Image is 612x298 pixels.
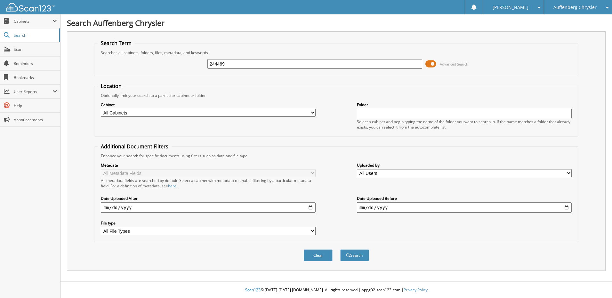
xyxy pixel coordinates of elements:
[98,153,575,159] div: Enhance your search for specific documents using filters such as date and file type.
[101,202,316,213] input: start
[14,89,52,94] span: User Reports
[404,287,428,293] a: Privacy Policy
[340,249,369,261] button: Search
[101,196,316,201] label: Date Uploaded After
[101,220,316,226] label: File type
[14,75,57,80] span: Bookmarks
[14,47,57,52] span: Scan
[101,178,316,189] div: All metadata fields are searched by default. Select a cabinet with metadata to enable filtering b...
[14,19,52,24] span: Cabinets
[98,82,125,90] legend: Location
[98,143,172,150] legend: Additional Document Filters
[14,117,57,122] span: Announcements
[357,202,572,213] input: end
[60,282,612,298] div: © [DATE]-[DATE] [DOMAIN_NAME]. All rights reserved | appg02-scan123-com |
[14,61,57,66] span: Reminders
[98,93,575,98] div: Optionally limit your search to a particular cabinet or folder
[101,102,316,107] label: Cabinet
[304,249,333,261] button: Clear
[14,103,57,108] span: Help
[245,287,261,293] span: Scan123
[357,162,572,168] label: Uploaded By
[168,183,176,189] a: here
[98,50,575,55] div: Searches all cabinets, folders, files, metadata, and keywords
[440,62,468,67] span: Advanced Search
[98,40,135,47] legend: Search Term
[553,5,597,9] span: Auffenberg Chrysler
[14,33,56,38] span: Search
[493,5,528,9] span: [PERSON_NAME]
[357,102,572,107] label: Folder
[6,3,54,12] img: scan123-logo-white.svg
[67,18,606,28] h1: Search Auffenberg Chrysler
[101,162,316,168] label: Metadata
[357,119,572,130] div: Select a cabinet and begin typing the name of the folder you want to search in. If the name match...
[357,196,572,201] label: Date Uploaded Before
